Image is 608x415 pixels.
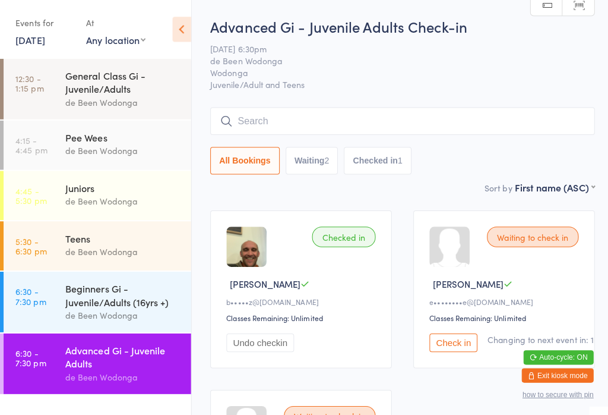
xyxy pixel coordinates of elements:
time: 5:30 - 6:30 pm [15,234,46,253]
time: 4:45 - 5:30 pm [15,184,46,203]
button: All Bookings [208,146,277,173]
a: 4:15 -4:45 pmPee Weesde Been Wodonga [4,120,189,168]
time: 6:30 - 7:30 pm [15,345,46,364]
div: e••••••••e@[DOMAIN_NAME] [426,294,577,304]
div: Waiting to check in [483,225,574,245]
div: 1 [394,155,399,164]
input: Search [208,106,590,134]
a: 5:30 -6:30 pmTeensde Been Wodonga [4,219,189,268]
span: de Been Wodonga [208,54,571,66]
div: Changing to next event in: 1 [483,331,588,342]
div: General Class Gi - Juvenile/Adults [65,68,179,95]
div: Advanced Gi - Juvenile Adults [65,341,179,367]
a: 6:30 -7:30 pmAdvanced Gi - Juvenile Adultsde Been Wodonga [4,331,189,391]
img: image1712971829.png [224,225,264,265]
div: de Been Wodonga [65,367,179,381]
h2: Advanced Gi - Juvenile Adults Check-in [208,17,590,36]
button: Check in [426,331,473,349]
a: [DATE] [15,33,45,46]
a: 4:45 -5:30 pmJuniorsde Been Wodonga [4,169,189,218]
div: Beginners Gi - Juvenile/Adults (16yrs +) [65,279,179,306]
div: b•••••z@[DOMAIN_NAME] [224,294,376,304]
div: Pee Wees [65,130,179,143]
div: de Been Wodonga [65,95,179,108]
button: Auto-cycle: ON [519,347,588,361]
div: Checked in [309,225,372,245]
button: how to secure with pin [518,387,588,395]
a: 6:30 -7:30 pmBeginners Gi - Juvenile/Adults (16yrs +)de Been Wodonga [4,269,189,329]
div: Any location [85,33,144,46]
time: 6:30 - 7:30 pm [15,284,46,303]
div: Events for [15,13,74,33]
a: 12:30 -1:15 pmGeneral Class Gi - Juvenile/Adultsde Been Wodonga [4,58,189,118]
div: Classes Remaining: Unlimited [224,310,376,320]
span: Wodonga [208,66,571,78]
div: Juniors [65,180,179,193]
div: 2 [322,155,327,164]
span: [DATE] 6:30pm [208,42,571,54]
button: Waiting2 [283,146,335,173]
span: [PERSON_NAME] [429,275,499,288]
button: Undo checkin [224,331,292,349]
div: de Been Wodonga [65,143,179,156]
label: Sort by [480,180,508,192]
button: Exit kiosk mode [517,365,588,379]
div: First name (ASC) [510,179,590,192]
div: de Been Wodonga [65,193,179,206]
div: de Been Wodonga [65,306,179,319]
button: Checked in1 [341,146,408,173]
div: Teens [65,229,179,243]
span: [PERSON_NAME] [228,275,298,288]
div: Classes Remaining: Unlimited [426,310,577,320]
span: Juvenile/Adult and Teens [208,78,590,90]
div: At [85,13,144,33]
time: 12:30 - 1:15 pm [15,73,43,92]
time: 4:15 - 4:45 pm [15,134,47,153]
div: de Been Wodonga [65,243,179,256]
